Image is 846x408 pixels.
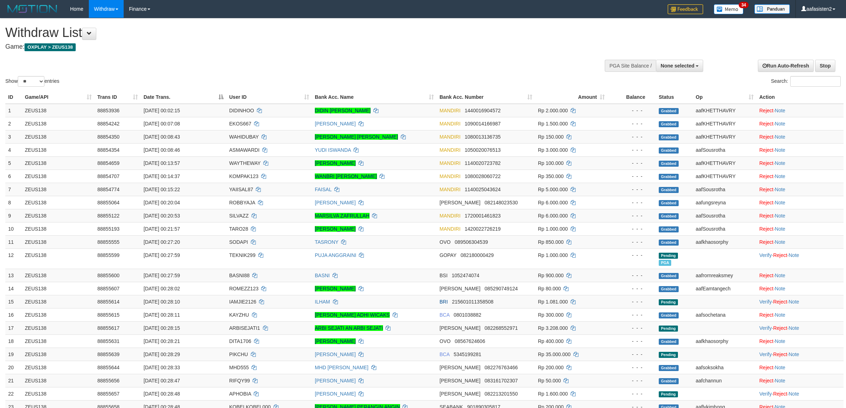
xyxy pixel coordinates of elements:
[759,239,774,245] a: Reject
[754,4,790,14] img: panduan.png
[229,108,254,113] span: DIDINHOO
[144,299,180,305] span: [DATE] 00:28:10
[97,213,119,219] span: 88855122
[97,325,119,331] span: 88855617
[775,226,786,232] a: Note
[315,351,356,357] a: [PERSON_NAME]
[22,295,95,308] td: ZEUS138
[756,269,844,282] td: ·
[22,282,95,295] td: ZEUS138
[144,226,180,232] span: [DATE] 00:21:57
[773,252,787,258] a: Reject
[440,134,460,140] span: MANDIRI
[465,134,501,140] span: Copy 1080013136735 to clipboard
[610,173,653,180] div: - - -
[22,269,95,282] td: ZEUS138
[22,321,95,334] td: ZEUS138
[538,160,564,166] span: Rp 100.000
[22,91,95,104] th: Game/API: activate to sort column ascending
[144,134,180,140] span: [DATE] 00:08:43
[5,104,22,117] td: 1
[22,143,95,156] td: ZEUS138
[538,252,568,258] span: Rp 1.000.000
[440,299,448,305] span: BRI
[775,173,786,179] a: Note
[440,213,460,219] span: MANDIRI
[693,235,756,248] td: aafkhaosorphy
[759,325,772,331] a: Verify
[5,282,22,295] td: 14
[440,200,480,205] span: [PERSON_NAME]
[610,225,653,232] div: - - -
[693,143,756,156] td: aafSousrotha
[144,173,180,179] span: [DATE] 00:14:37
[610,324,653,332] div: - - -
[5,248,22,269] td: 12
[315,312,390,318] a: [PERSON_NAME] ADHI WICAKS
[756,282,844,295] td: ·
[440,226,460,232] span: MANDIRI
[440,239,451,245] span: OVO
[97,226,119,232] span: 88855193
[775,108,786,113] a: Note
[693,156,756,170] td: aafKHETTHAVRY
[775,200,786,205] a: Note
[610,252,653,259] div: - - -
[5,295,22,308] td: 15
[5,156,22,170] td: 5
[312,91,437,104] th: Bank Acc. Name: activate to sort column ascending
[440,147,460,153] span: MANDIRI
[759,273,774,278] a: Reject
[315,325,383,331] a: ARBI SEJATI AN ARBI SEJATI
[693,117,756,130] td: aafKHETTHAVRY
[773,325,787,331] a: Reject
[229,121,251,127] span: EKOS667
[788,252,799,258] a: Note
[656,60,703,72] button: None selected
[759,173,774,179] a: Reject
[659,226,679,232] span: Grabbed
[610,160,653,167] div: - - -
[610,120,653,127] div: - - -
[693,282,756,295] td: aafEamtangech
[5,269,22,282] td: 13
[97,299,119,305] span: 88855614
[758,60,814,72] a: Run Auto-Refresh
[5,183,22,196] td: 7
[5,209,22,222] td: 9
[229,299,256,305] span: IAMJIE2126
[465,226,501,232] span: Copy 1420022726219 to clipboard
[775,312,786,318] a: Note
[538,213,568,219] span: Rp 6.000.000
[759,299,772,305] a: Verify
[5,222,22,235] td: 10
[756,143,844,156] td: ·
[610,298,653,305] div: - - -
[756,222,844,235] td: ·
[756,209,844,222] td: ·
[465,160,501,166] span: Copy 1140020723782 to clipboard
[22,104,95,117] td: ZEUS138
[5,91,22,104] th: ID
[452,299,494,305] span: Copy 215601011358508 to clipboard
[22,209,95,222] td: ZEUS138
[693,183,756,196] td: aafSousrotha
[756,308,844,321] td: ·
[659,121,679,127] span: Grabbed
[610,238,653,246] div: - - -
[756,117,844,130] td: ·
[440,187,460,192] span: MANDIRI
[659,286,679,292] span: Grabbed
[538,273,564,278] span: Rp 900.000
[5,143,22,156] td: 4
[465,147,501,153] span: Copy 1050020076513 to clipboard
[693,308,756,321] td: aafsochetana
[759,200,774,205] a: Reject
[759,187,774,192] a: Reject
[693,104,756,117] td: aafKHETTHAVRY
[229,312,249,318] span: KAYZHU
[5,321,22,334] td: 17
[315,160,356,166] a: [PERSON_NAME]
[229,187,253,192] span: YAIISAL87
[5,4,59,14] img: MOTION_logo.png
